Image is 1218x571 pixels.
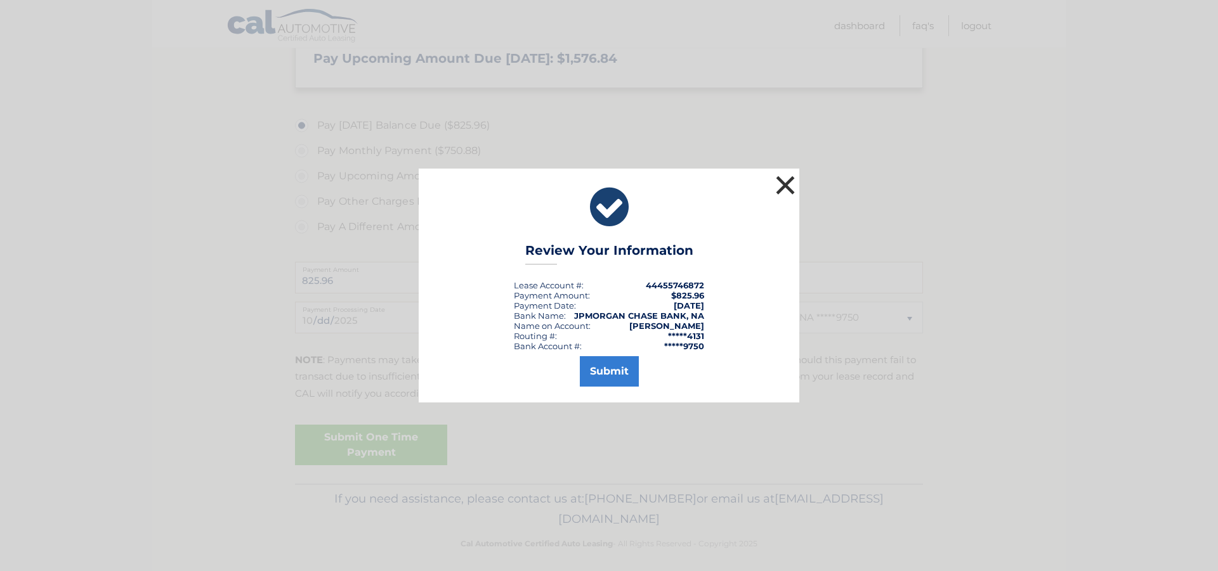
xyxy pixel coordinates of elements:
[514,280,584,290] div: Lease Account #:
[671,290,704,300] span: $825.96
[514,300,576,311] div: :
[773,172,798,198] button: ×
[514,290,590,300] div: Payment Amount:
[629,321,704,331] strong: [PERSON_NAME]
[525,243,693,265] h3: Review Your Information
[514,341,582,351] div: Bank Account #:
[580,356,639,387] button: Submit
[514,311,566,321] div: Bank Name:
[674,300,704,311] span: [DATE]
[574,311,704,321] strong: JPMORGAN CHASE BANK, NA
[514,321,591,331] div: Name on Account:
[514,300,574,311] span: Payment Date
[646,280,704,290] strong: 44455746872
[514,331,557,341] div: Routing #:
